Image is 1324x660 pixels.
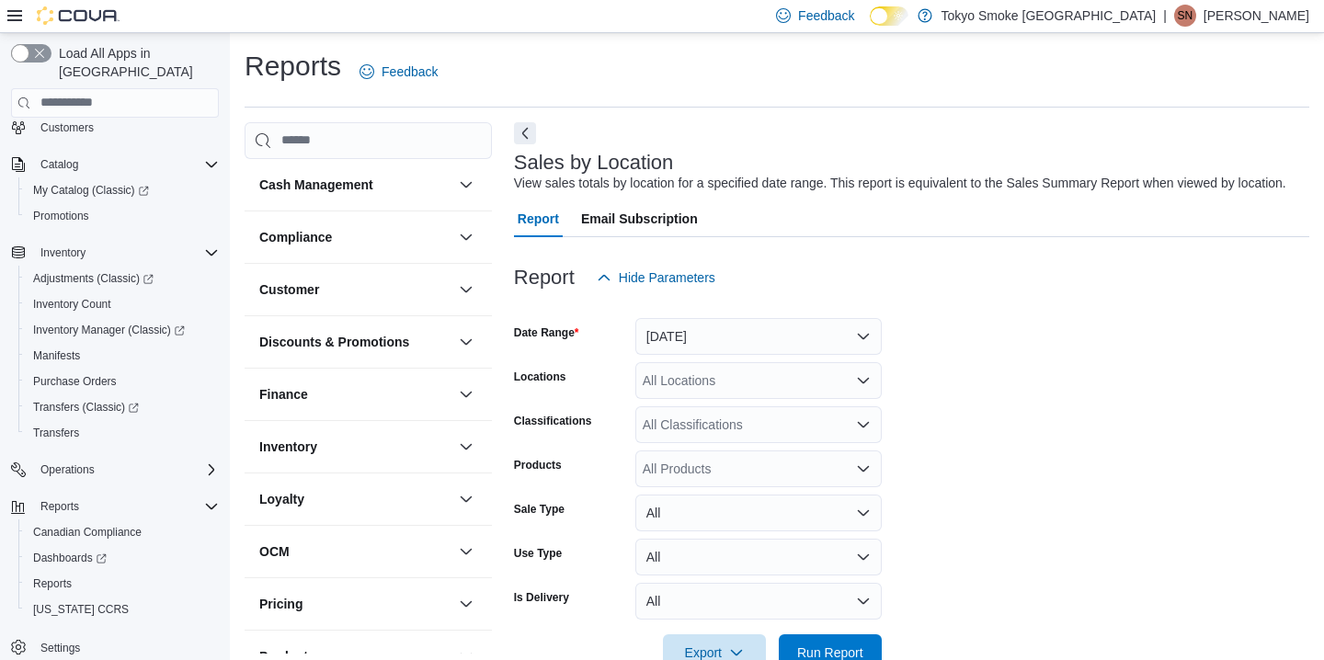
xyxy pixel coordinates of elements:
[33,459,219,481] span: Operations
[589,259,723,296] button: Hide Parameters
[33,400,139,415] span: Transfers (Classic)
[581,200,698,237] span: Email Subscription
[33,635,219,658] span: Settings
[26,345,219,367] span: Manifests
[26,547,114,569] a: Dashboards
[514,152,674,174] h3: Sales by Location
[514,458,562,472] label: Products
[4,240,226,266] button: Inventory
[259,333,451,351] button: Discounts & Promotions
[352,53,445,90] a: Feedback
[18,369,226,394] button: Purchase Orders
[455,436,477,458] button: Inventory
[259,385,308,404] h3: Finance
[33,117,101,139] a: Customers
[26,205,219,227] span: Promotions
[33,242,219,264] span: Inventory
[26,293,219,315] span: Inventory Count
[26,319,219,341] span: Inventory Manager (Classic)
[4,494,226,519] button: Reports
[26,521,219,543] span: Canadian Compliance
[259,595,451,613] button: Pricing
[33,637,87,659] a: Settings
[26,521,149,543] a: Canadian Compliance
[33,242,93,264] button: Inventory
[33,495,219,518] span: Reports
[455,488,477,510] button: Loyalty
[26,396,219,418] span: Transfers (Classic)
[33,323,185,337] span: Inventory Manager (Classic)
[26,598,136,620] a: [US_STATE] CCRS
[33,602,129,617] span: [US_STATE] CCRS
[18,545,226,571] a: Dashboards
[33,525,142,540] span: Canadian Compliance
[26,598,219,620] span: Washington CCRS
[259,542,451,561] button: OCM
[26,547,219,569] span: Dashboards
[4,457,226,483] button: Operations
[259,438,317,456] h3: Inventory
[40,245,86,260] span: Inventory
[18,177,226,203] a: My Catalog (Classic)
[33,297,111,312] span: Inventory Count
[26,422,86,444] a: Transfers
[4,114,226,141] button: Customers
[514,267,575,289] h3: Report
[942,5,1157,27] p: Tokyo Smoke [GEOGRAPHIC_DATA]
[259,490,304,508] h3: Loyalty
[26,319,192,341] a: Inventory Manager (Classic)
[33,495,86,518] button: Reports
[1204,5,1309,27] p: [PERSON_NAME]
[635,318,882,355] button: [DATE]
[514,502,565,517] label: Sale Type
[259,595,302,613] h3: Pricing
[259,176,373,194] h3: Cash Management
[455,279,477,301] button: Customer
[33,209,89,223] span: Promotions
[33,116,219,139] span: Customers
[245,48,341,85] h1: Reports
[455,593,477,615] button: Pricing
[37,6,120,25] img: Cova
[33,348,80,363] span: Manifests
[635,583,882,620] button: All
[26,267,219,290] span: Adjustments (Classic)
[4,633,226,660] button: Settings
[26,396,146,418] a: Transfers (Classic)
[455,226,477,248] button: Compliance
[856,373,871,388] button: Open list of options
[18,571,226,597] button: Reports
[870,26,871,27] span: Dark Mode
[259,176,451,194] button: Cash Management
[619,268,715,287] span: Hide Parameters
[26,179,156,201] a: My Catalog (Classic)
[33,551,107,565] span: Dashboards
[26,293,119,315] a: Inventory Count
[455,383,477,405] button: Finance
[26,179,219,201] span: My Catalog (Classic)
[33,459,102,481] button: Operations
[40,462,95,477] span: Operations
[1163,5,1167,27] p: |
[18,519,226,545] button: Canadian Compliance
[26,573,79,595] a: Reports
[33,154,86,176] button: Catalog
[514,414,592,428] label: Classifications
[514,546,562,561] label: Use Type
[514,174,1286,193] div: View sales totals by location for a specified date range. This report is equivalent to the Sales ...
[259,280,319,299] h3: Customer
[51,44,219,81] span: Load All Apps in [GEOGRAPHIC_DATA]
[18,394,226,420] a: Transfers (Classic)
[455,331,477,353] button: Discounts & Promotions
[26,422,219,444] span: Transfers
[33,576,72,591] span: Reports
[33,374,117,389] span: Purchase Orders
[26,267,161,290] a: Adjustments (Classic)
[518,200,559,237] span: Report
[382,63,438,81] span: Feedback
[798,6,854,25] span: Feedback
[26,205,97,227] a: Promotions
[856,461,871,476] button: Open list of options
[4,152,226,177] button: Catalog
[26,370,219,393] span: Purchase Orders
